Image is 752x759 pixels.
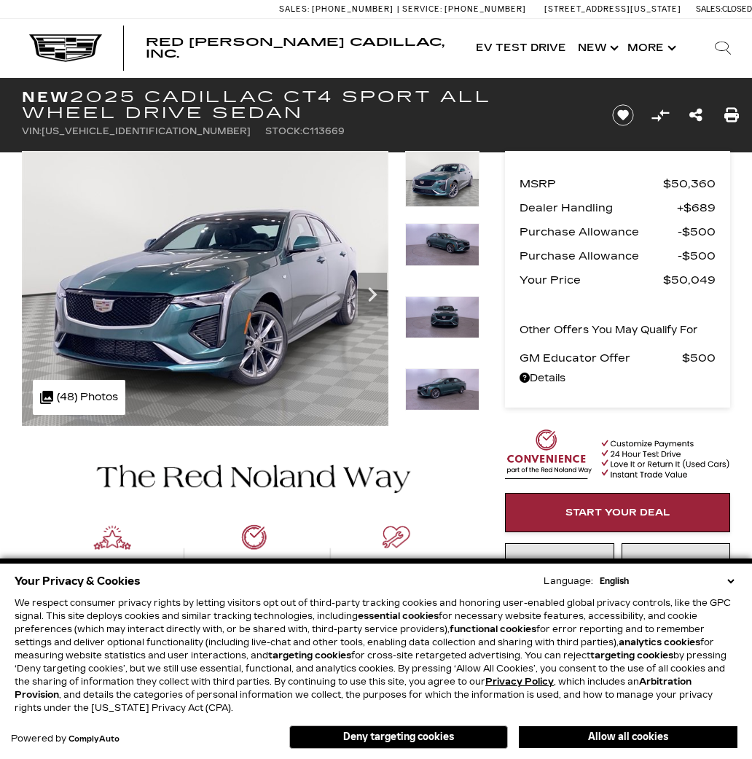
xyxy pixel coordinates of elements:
[619,637,700,647] strong: analytics cookies
[520,222,678,242] span: Purchase Allowance
[520,348,682,368] span: GM Educator Offer
[649,104,671,126] button: Compare vehicle
[405,223,479,265] img: New 2025 Typhoon Metallic Cadillac Sport image 2
[696,4,722,14] span: Sales:
[405,368,479,410] img: New 2025 Typhoon Metallic Cadillac Sport image 4
[268,650,351,661] strong: targeting cookies
[520,348,716,368] a: GM Educator Offer $500
[520,198,677,218] span: Dealer Handling
[682,348,716,368] span: $500
[358,611,439,621] strong: essential cookies
[622,19,679,77] button: More
[358,273,387,316] div: Next
[22,151,388,426] img: New 2025 Typhoon Metallic Cadillac Sport image 1
[68,735,120,744] a: ComplyAuto
[596,575,737,588] select: Language Select
[279,4,310,14] span: Sales:
[520,246,716,266] a: Purchase Allowance $500
[33,380,125,415] div: (48) Photos
[724,105,739,125] a: Print this New 2025 Cadillac CT4 Sport All Wheel Drive Sedan
[663,174,716,194] span: $50,360
[22,88,70,106] strong: New
[678,222,716,242] span: $500
[520,246,678,266] span: Purchase Allowance
[15,596,737,715] p: We respect consumer privacy rights by letting visitors opt out of third-party tracking cookies an...
[22,126,42,136] span: VIN:
[405,296,479,338] img: New 2025 Typhoon Metallic Cadillac Sport image 3
[22,89,591,121] h1: 2025 Cadillac CT4 Sport All Wheel Drive Sedan
[722,4,752,14] span: Closed
[450,624,536,634] strong: functional cookies
[663,270,716,290] span: $50,049
[607,104,639,127] button: Save vehicle
[544,4,681,14] a: [STREET_ADDRESS][US_STATE]
[520,174,663,194] span: MSRP
[520,270,663,290] span: Your Price
[265,126,302,136] span: Stock:
[444,4,526,14] span: [PHONE_NUMBER]
[15,571,141,591] span: Your Privacy & Cookies
[520,368,716,389] a: Details
[677,198,716,218] span: $689
[520,174,716,194] a: MSRP $50,360
[505,543,614,599] a: Instant Trade Value
[590,650,673,661] strong: targeting cookies
[405,151,479,207] img: New 2025 Typhoon Metallic Cadillac Sport image 1
[520,198,716,218] a: Dealer Handling $689
[397,5,530,13] a: Service: [PHONE_NUMBER]
[485,677,554,687] a: Privacy Policy
[514,557,605,585] span: Instant Trade Value
[505,493,730,532] a: Start Your Deal
[622,543,731,599] a: Schedule Test Drive
[470,19,572,77] a: EV Test Drive
[42,126,251,136] span: [US_VEHICLE_IDENTIFICATION_NUMBER]
[678,246,716,266] span: $500
[11,734,120,744] div: Powered by
[289,725,508,749] button: Deny targeting cookies
[279,5,397,13] a: Sales: [PHONE_NUMBER]
[520,222,716,242] a: Purchase Allowance $500
[689,105,702,125] a: Share this New 2025 Cadillac CT4 Sport All Wheel Drive Sedan
[520,320,698,340] p: Other Offers You May Qualify For
[629,557,722,585] span: Schedule Test Drive
[519,726,737,748] button: Allow all cookies
[544,577,593,585] div: Language:
[29,34,102,62] img: Cadillac Dark Logo with Cadillac White Text
[302,126,345,136] span: C113669
[312,4,393,14] span: [PHONE_NUMBER]
[146,35,444,61] span: Red [PERSON_NAME] Cadillac, Inc.
[402,4,442,14] span: Service:
[565,507,670,518] span: Start Your Deal
[146,36,455,60] a: Red [PERSON_NAME] Cadillac, Inc.
[520,270,716,290] a: Your Price $50,049
[572,19,622,77] a: New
